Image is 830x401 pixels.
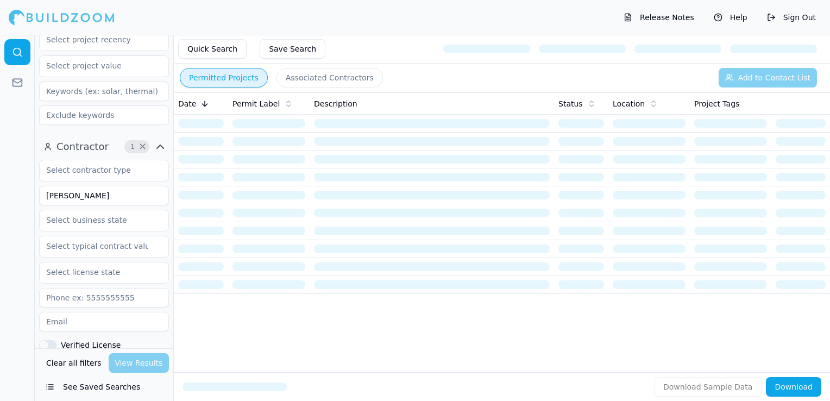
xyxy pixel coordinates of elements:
span: Location [613,98,645,109]
button: Clear all filters [43,353,104,373]
button: See Saved Searches [39,377,169,397]
input: Business name [39,186,169,205]
input: Email [39,312,169,331]
button: Sign Out [762,9,821,26]
span: Permit Label [232,98,280,109]
span: Clear Contractor filters [139,144,147,149]
button: Save Search [260,39,325,59]
input: Exclude keywords [39,105,169,125]
span: Project Tags [694,98,739,109]
input: Keywords (ex: solar, thermal) [39,82,169,101]
span: Date [178,98,196,109]
input: Select business state [40,210,155,230]
button: Help [708,9,753,26]
button: Quick Search [178,39,247,59]
span: Status [558,98,583,109]
button: Release Notes [618,9,700,26]
button: Contractor1Clear Contractor filters [39,138,169,155]
span: Description [314,98,357,109]
span: Contractor [56,139,109,154]
input: Select project value [40,56,155,76]
input: Select license state [40,262,155,282]
label: Verified License [61,341,121,349]
button: Associated Contractors [276,68,383,87]
input: Select contractor type [40,160,155,180]
span: 1 [127,141,138,152]
button: Permitted Projects [180,68,268,87]
button: Download [766,377,821,397]
input: Select typical contract value [40,236,155,256]
input: Phone ex: 5555555555 [39,288,169,308]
